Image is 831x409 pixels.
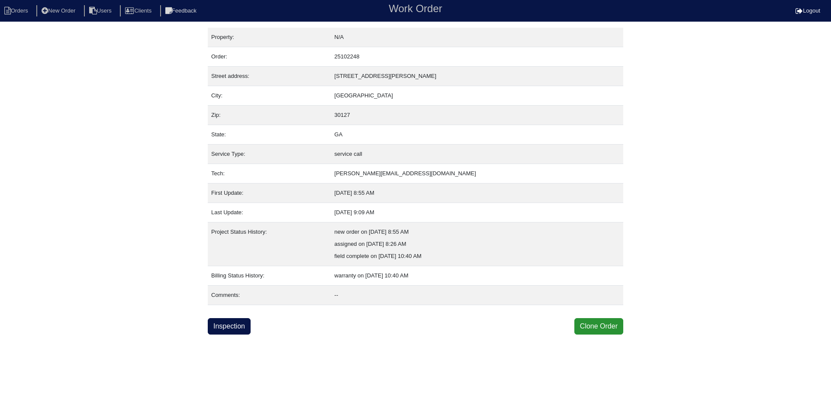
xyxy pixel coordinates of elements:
[208,203,331,222] td: Last Update:
[331,203,623,222] td: [DATE] 9:09 AM
[335,250,620,262] div: field complete on [DATE] 10:40 AM
[331,164,623,184] td: [PERSON_NAME][EMAIL_ADDRESS][DOMAIN_NAME]
[331,184,623,203] td: [DATE] 8:55 AM
[208,318,251,335] a: Inspection
[574,318,623,335] button: Clone Order
[335,226,620,238] div: new order on [DATE] 8:55 AM
[36,5,82,17] li: New Order
[84,5,119,17] li: Users
[36,7,82,14] a: New Order
[208,125,331,145] td: State:
[331,86,623,106] td: [GEOGRAPHIC_DATA]
[331,67,623,86] td: [STREET_ADDRESS][PERSON_NAME]
[208,47,331,67] td: Order:
[331,106,623,125] td: 30127
[208,164,331,184] td: Tech:
[208,28,331,47] td: Property:
[120,5,158,17] li: Clients
[208,286,331,305] td: Comments:
[208,67,331,86] td: Street address:
[84,7,119,14] a: Users
[208,86,331,106] td: City:
[208,222,331,266] td: Project Status History:
[331,145,623,164] td: service call
[160,5,203,17] li: Feedback
[120,7,158,14] a: Clients
[208,106,331,125] td: Zip:
[331,286,623,305] td: --
[331,125,623,145] td: GA
[208,184,331,203] td: First Update:
[331,28,623,47] td: N/A
[796,7,820,14] a: Logout
[208,266,331,286] td: Billing Status History:
[335,270,620,282] div: warranty on [DATE] 10:40 AM
[208,145,331,164] td: Service Type:
[331,47,623,67] td: 25102248
[335,238,620,250] div: assigned on [DATE] 8:26 AM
